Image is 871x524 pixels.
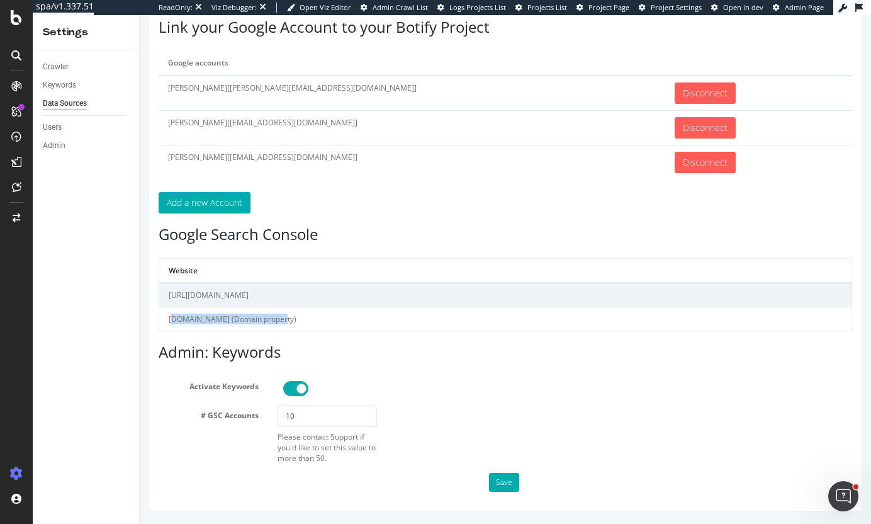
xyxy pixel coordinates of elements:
[651,3,702,12] span: Project Settings
[19,177,111,198] button: Add a new Account
[43,97,130,110] a: Data Sources
[43,121,62,134] div: Users
[437,3,506,13] a: Logs Projects List
[535,67,596,89] input: Disconnect
[287,3,351,13] a: Open Viz Editor
[535,102,596,123] input: Disconnect
[43,60,69,74] div: Crawler
[19,4,712,20] h3: Link your Google Account to your Botify Project
[588,3,629,12] span: Project Page
[43,139,65,152] div: Admin
[773,3,824,13] a: Admin Page
[20,244,712,268] th: Website
[43,79,76,92] div: Keywords
[785,3,824,12] span: Admin Page
[723,3,763,12] span: Open in dev
[515,3,567,13] a: Projects List
[43,79,130,92] a: Keywords
[138,416,238,448] div: Please contact Support if you'd like to set this value to more than 50.
[19,95,525,130] td: [PERSON_NAME][[EMAIL_ADDRESS][DOMAIN_NAME]]
[349,458,379,477] button: Save
[19,130,525,164] td: [PERSON_NAME][[EMAIL_ADDRESS][DOMAIN_NAME]]
[43,25,129,40] div: Settings
[9,362,128,377] label: Activate Keywords
[20,268,712,292] td: [URL][DOMAIN_NAME]
[535,137,596,158] input: Disconnect
[19,329,712,345] h3: Admin: Keywords
[361,3,428,13] a: Admin Crawl List
[639,3,702,13] a: Project Settings
[300,3,351,12] span: Open Viz Editor
[43,60,130,74] a: Crawler
[373,3,428,12] span: Admin Crawl List
[43,97,87,110] div: Data Sources
[449,3,506,12] span: Logs Projects List
[9,390,128,406] label: # GSC Accounts
[211,3,257,13] div: Viz Debugger:
[576,3,629,13] a: Project Page
[711,3,763,13] a: Open in dev
[828,481,858,511] iframe: Intercom live chat
[159,3,193,13] div: ReadOnly:
[43,139,130,152] a: Admin
[43,121,130,134] a: Users
[20,292,712,316] td: [DOMAIN_NAME] (Domain property)
[19,36,525,60] th: Google accounts
[19,60,525,96] td: [PERSON_NAME][[PERSON_NAME][EMAIL_ADDRESS][DOMAIN_NAME]]
[527,3,567,12] span: Projects List
[19,211,712,227] h3: Google Search Console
